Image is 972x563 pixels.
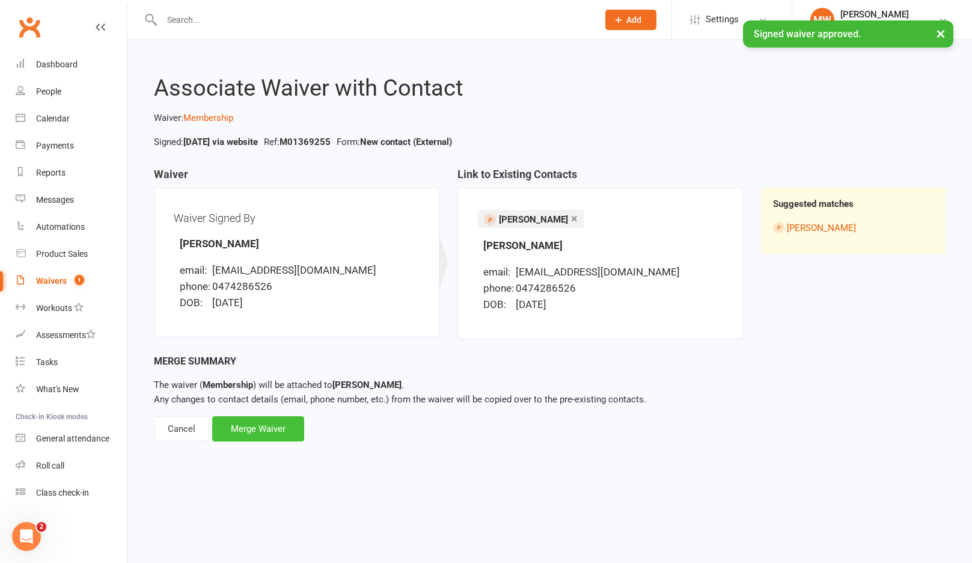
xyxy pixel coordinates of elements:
a: Waivers 1 [16,268,127,295]
div: [PERSON_NAME] [840,9,909,20]
div: phone: [483,280,513,297]
a: Roll call [16,452,127,479]
h2: Associate Waiver with Contact [154,76,946,101]
button: × [930,20,952,46]
a: What's New [16,376,127,403]
span: 0474286526 [516,282,576,294]
div: Payments [36,141,74,150]
div: Workouts [36,303,72,313]
li: Form: [334,135,455,149]
div: People [36,87,61,96]
div: Product Sales [36,249,88,259]
div: Calendar [36,114,70,123]
p: Any changes to contact details (email, phone number, etc.) from the waiver will be copied over to... [154,378,946,407]
div: Automations [36,222,85,232]
div: phone: [180,278,210,295]
a: Product Sales [16,241,127,268]
strong: [PERSON_NAME] [180,238,259,250]
strong: New contact (External) [360,137,452,147]
div: Class check-in [36,488,89,497]
strong: Suggested matches [773,198,854,209]
h3: Waiver [154,168,439,188]
a: Class kiosk mode [16,479,127,506]
div: Cancel [154,416,209,441]
div: Roll call [36,461,64,470]
div: Assessments [36,330,96,340]
div: Waiver Signed By [174,208,420,229]
span: The waiver ( ) will be attached to . [154,380,404,390]
span: 2 [37,522,46,532]
a: People [16,78,127,105]
a: Payments [16,132,127,159]
a: Messages [16,186,127,214]
a: Membership [183,112,233,123]
button: Add [605,10,656,30]
div: Tasks [36,357,58,367]
div: Dashboard [36,60,78,69]
strong: Membership [203,380,253,390]
span: [DATE] [212,297,243,309]
h3: Link to Existing Contacts [457,168,743,188]
div: email: [180,262,210,278]
div: DOB: [180,295,210,311]
a: × [571,209,578,228]
a: Reports [16,159,127,186]
a: Dashboard [16,51,127,78]
span: Settings [706,6,739,33]
div: Merge Summary [154,354,946,369]
a: Assessments [16,322,127,349]
div: General attendance [36,434,109,443]
strong: [PERSON_NAME] [332,380,402,390]
div: Reports [36,168,66,177]
input: Search... [158,11,590,28]
span: [EMAIL_ADDRESS][DOMAIN_NAME] [212,264,376,276]
div: Vision Muay Thai [840,20,909,31]
div: DOB: [483,297,513,313]
div: Waivers [36,276,67,286]
a: Tasks [16,349,127,376]
span: Add [626,15,641,25]
a: General attendance kiosk mode [16,425,127,452]
span: 0474286526 [212,280,272,292]
span: [PERSON_NAME] [499,214,568,225]
a: Clubworx [14,12,44,42]
a: Automations [16,214,127,241]
span: [EMAIL_ADDRESS][DOMAIN_NAME] [516,266,680,278]
li: Signed: [151,135,261,149]
a: Workouts [16,295,127,322]
p: Waiver: [154,111,946,125]
div: MW [810,8,834,32]
div: Merge Waiver [212,416,304,441]
span: [DATE] [516,298,546,310]
strong: [DATE] via website [183,137,258,147]
div: Messages [36,195,74,205]
div: Signed waiver approved. [743,20,953,48]
strong: [PERSON_NAME] [483,239,563,251]
span: 1 [75,275,84,285]
div: email: [483,264,513,280]
iframe: Intercom live chat [12,522,41,551]
a: [PERSON_NAME] [787,223,856,233]
a: Calendar [16,105,127,132]
strong: M01369255 [280,137,331,147]
div: What's New [36,384,79,394]
li: Ref: [261,135,334,149]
